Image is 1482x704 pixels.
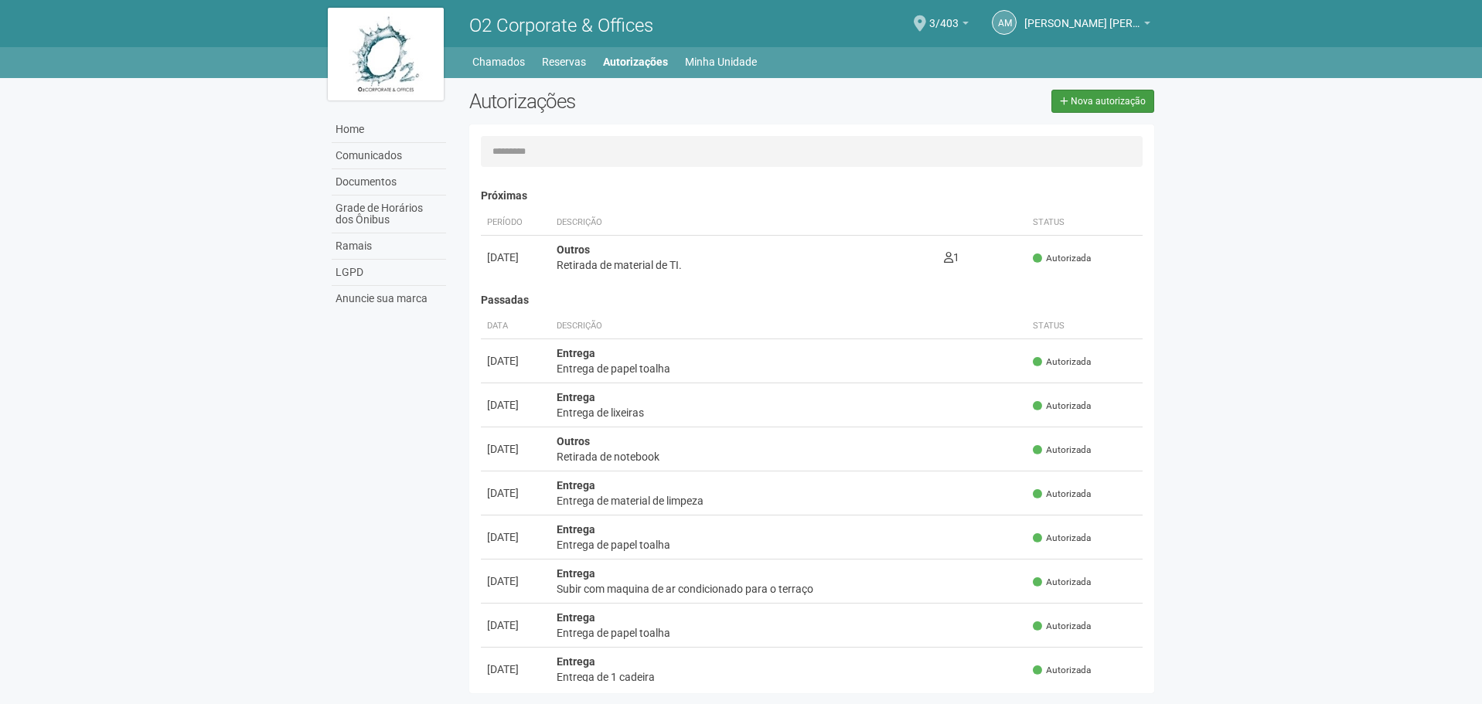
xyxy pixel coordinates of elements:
span: 3/403 [929,2,959,29]
th: Data [481,314,550,339]
span: Autorizada [1033,252,1091,265]
span: Autorizada [1033,444,1091,457]
div: [DATE] [487,661,544,677]
a: Grade de Horários dos Ônibus [332,196,446,233]
h2: Autorizações [469,90,800,113]
strong: Entrega [557,347,595,359]
strong: Entrega [557,611,595,624]
div: Subir com maquina de ar condicionado para o terraço [557,581,1021,597]
a: Comunicados [332,143,446,169]
div: [DATE] [487,353,544,369]
div: [DATE] [487,250,544,265]
strong: Entrega [557,567,595,580]
div: [DATE] [487,397,544,413]
div: [DATE] [487,617,544,633]
a: AM [992,10,1017,35]
a: Reservas [542,51,586,73]
img: logo.jpg [328,8,444,100]
th: Descrição [550,314,1027,339]
span: Nova autorização [1071,96,1146,107]
th: Status [1027,314,1143,339]
a: LGPD [332,260,446,286]
strong: Entrega [557,479,595,491]
span: O2 Corporate & Offices [469,15,653,36]
strong: Outros [557,243,590,256]
div: Entrega de papel toalha [557,537,1021,553]
strong: Entrega [557,391,595,403]
div: [DATE] [487,529,544,545]
span: Autorizada [1033,576,1091,589]
div: [DATE] [487,573,544,589]
div: [DATE] [487,485,544,501]
a: Documentos [332,169,446,196]
a: [PERSON_NAME] [PERSON_NAME] [1024,19,1150,32]
span: Autorizada [1033,488,1091,501]
span: 1 [944,251,959,264]
th: Descrição [550,210,938,236]
th: Status [1027,210,1143,236]
a: Nova autorização [1051,90,1154,113]
a: Minha Unidade [685,51,757,73]
a: Home [332,117,446,143]
strong: Outros [557,435,590,447]
div: Entrega de papel toalha [557,625,1021,641]
span: Autorizada [1033,532,1091,545]
span: Autorizada [1033,664,1091,677]
h4: Passadas [481,294,1143,306]
strong: Entrega [557,655,595,668]
span: Autorizada [1033,620,1091,633]
div: Entrega de 1 cadeira [557,669,1021,685]
div: Entrega de papel toalha [557,361,1021,376]
a: Autorizações [603,51,668,73]
span: Alice Martins Nery [1024,2,1140,29]
th: Período [481,210,550,236]
span: Autorizada [1033,355,1091,369]
div: Retirada de material de TI. [557,257,932,273]
div: Entrega de lixeiras [557,405,1021,420]
a: Chamados [472,51,525,73]
strong: Entrega [557,523,595,536]
div: [DATE] [487,441,544,457]
div: Retirada de notebook [557,449,1021,464]
h4: Próximas [481,190,1143,202]
span: Autorizada [1033,400,1091,413]
a: Anuncie sua marca [332,286,446,311]
a: Ramais [332,233,446,260]
div: Entrega de material de limpeza [557,493,1021,508]
a: 3/403 [929,19,969,32]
